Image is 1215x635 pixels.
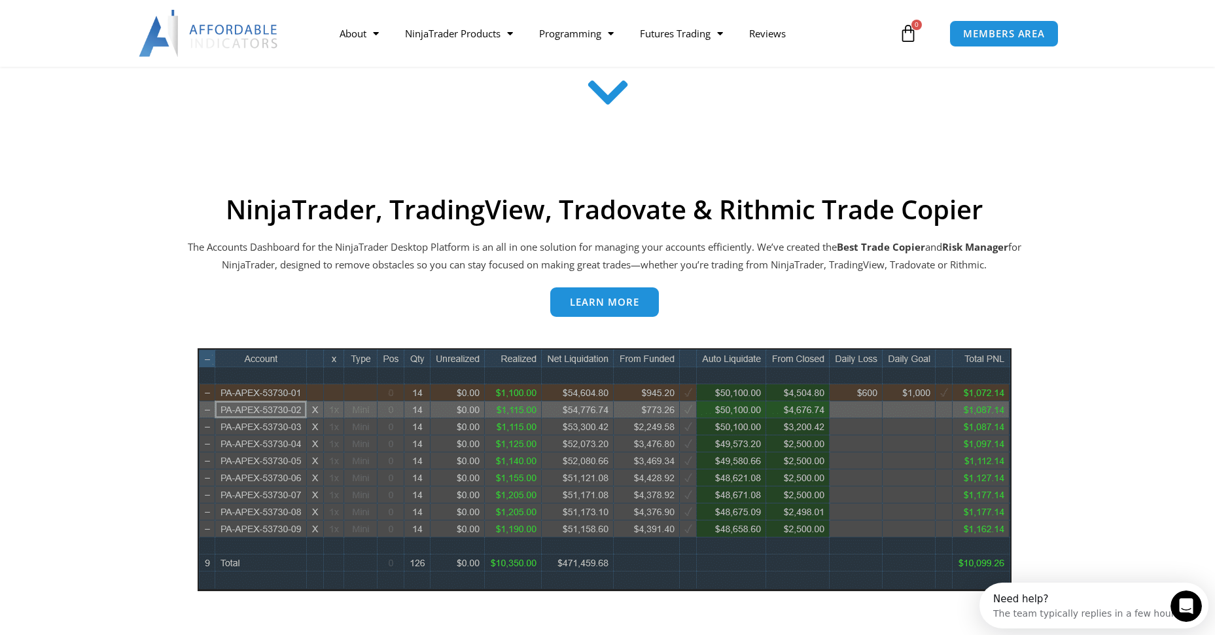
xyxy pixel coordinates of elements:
iframe: Intercom live chat [1171,590,1202,622]
a: Reviews [736,18,799,48]
iframe: Intercom live chat discovery launcher [979,583,1208,628]
span: MEMBERS AREA [963,29,1045,39]
a: Programming [526,18,627,48]
span: Learn more [570,297,639,307]
a: Futures Trading [627,18,736,48]
a: About [326,18,392,48]
strong: Risk Manager [942,240,1008,253]
div: Need help? [14,11,203,22]
b: Best Trade Copier [837,240,925,253]
div: Open Intercom Messenger [5,5,241,41]
a: 0 [879,14,937,52]
nav: Menu [326,18,896,48]
a: NinjaTrader Products [392,18,526,48]
img: LogoAI | Affordable Indicators – NinjaTrader [139,10,279,57]
span: 0 [911,20,922,30]
p: The Accounts Dashboard for the NinjaTrader Desktop Platform is an all in one solution for managin... [186,238,1023,275]
img: wideview8 28 2 | Affordable Indicators – NinjaTrader [198,348,1012,591]
div: The team typically replies in a few hours. [14,22,203,35]
a: Learn more [550,287,659,317]
h2: NinjaTrader, TradingView, Tradovate & Rithmic Trade Copier [186,194,1023,225]
a: MEMBERS AREA [949,20,1059,47]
